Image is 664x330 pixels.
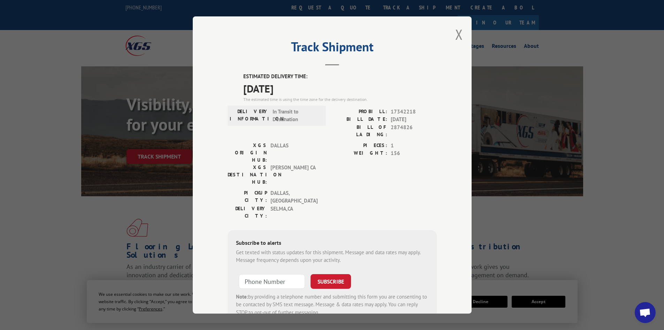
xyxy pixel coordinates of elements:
span: SELMA , CA [270,205,318,220]
span: 17342218 [391,108,437,116]
div: by providing a telephone number and submitting this form you are consenting to be contacted by SM... [236,293,428,317]
label: DELIVERY CITY: [228,205,267,220]
label: XGS DESTINATION HUB: [228,164,267,186]
span: [PERSON_NAME] CA [270,164,318,186]
div: Subscribe to alerts [236,239,428,249]
span: DALLAS [270,142,318,164]
span: [DATE] [243,81,437,96]
button: SUBSCRIBE [311,274,351,289]
span: 1 [391,142,437,150]
span: In Transit to Destination [273,108,320,124]
div: Get texted with status updates for this shipment. Message and data rates may apply. Message frequ... [236,249,428,264]
label: WEIGHT: [332,149,387,157]
label: ESTIMATED DELIVERY TIME: [243,73,437,81]
label: BILL DATE: [332,116,387,124]
div: The estimated time is using the time zone for the delivery destination. [243,96,437,103]
input: Phone Number [239,274,305,289]
span: 2874826 [391,124,437,138]
h2: Track Shipment [228,42,437,55]
span: 156 [391,149,437,157]
span: DALLAS , [GEOGRAPHIC_DATA] [270,189,318,205]
label: BILL OF LADING: [332,124,387,138]
label: DELIVERY INFORMATION: [230,108,269,124]
label: PROBILL: [332,108,387,116]
a: Open chat [635,302,656,323]
span: [DATE] [391,116,437,124]
label: XGS ORIGIN HUB: [228,142,267,164]
button: Close modal [455,25,463,44]
label: PIECES: [332,142,387,150]
label: PICKUP CITY: [228,189,267,205]
strong: Note: [236,293,248,300]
